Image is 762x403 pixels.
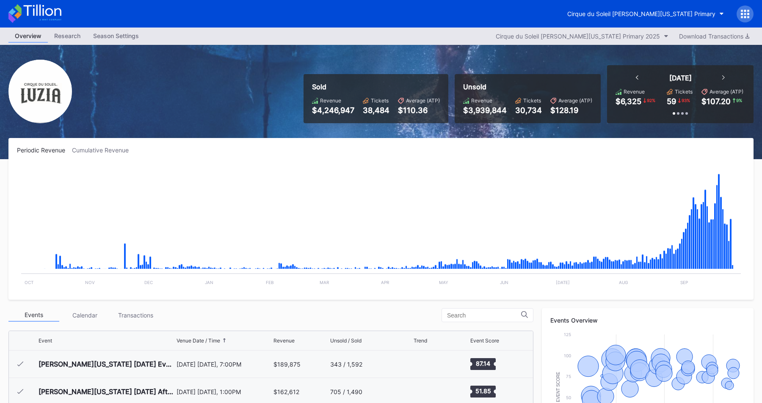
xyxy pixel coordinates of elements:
[556,372,560,402] text: Event Score
[205,280,213,285] text: Jan
[371,97,389,104] div: Tickets
[675,88,693,95] div: Tickets
[679,33,749,40] div: Download Transactions
[669,74,692,82] div: [DATE]
[646,97,656,104] div: 92 %
[398,106,440,115] div: $110.36
[39,387,174,396] div: [PERSON_NAME][US_STATE] [DATE] Afternoon
[8,30,48,43] a: Overview
[363,106,389,115] div: 38,484
[523,97,541,104] div: Tickets
[470,337,499,344] div: Event Score
[72,146,135,154] div: Cumulative Revenue
[177,337,220,344] div: Venue Date / Time
[312,83,440,91] div: Sold
[414,337,427,344] div: Trend
[561,6,730,22] button: Cirque du Soleil [PERSON_NAME][US_STATE] Primary
[273,337,295,344] div: Revenue
[330,337,362,344] div: Unsold / Sold
[320,280,329,285] text: Mar
[675,30,754,42] button: Download Transactions
[85,280,95,285] text: Nov
[406,97,440,104] div: Average (ATP)
[680,280,688,285] text: Sep
[17,164,745,291] svg: Chart title
[471,97,492,104] div: Revenue
[177,388,272,395] div: [DATE] [DATE], 1:00PM
[463,106,507,115] div: $3,939,844
[616,97,641,106] div: $6,325
[558,97,592,104] div: Average (ATP)
[564,353,571,358] text: 100
[476,360,490,367] text: 87.14
[710,88,743,95] div: Average (ATP)
[463,83,592,91] div: Unsold
[17,146,72,154] div: Periodic Revenue
[110,309,161,322] div: Transactions
[550,317,745,324] div: Events Overview
[475,387,491,395] text: 51.85
[266,280,274,285] text: Feb
[567,10,715,17] div: Cirque du Soleil [PERSON_NAME][US_STATE] Primary
[566,395,571,400] text: 50
[447,312,521,319] input: Search
[515,106,542,115] div: 30,734
[8,309,59,322] div: Events
[624,88,645,95] div: Revenue
[87,30,145,43] a: Season Settings
[439,280,448,285] text: May
[330,388,362,395] div: 705 / 1,490
[414,381,439,402] svg: Chart title
[550,106,592,115] div: $128.19
[273,388,299,395] div: $162,612
[330,361,362,368] div: 343 / 1,592
[312,106,354,115] div: $4,246,947
[667,97,676,106] div: 59
[414,353,439,375] svg: Chart title
[59,309,110,322] div: Calendar
[273,361,301,368] div: $189,875
[701,97,731,106] div: $107.20
[39,360,174,368] div: [PERSON_NAME][US_STATE] [DATE] Evening
[87,30,145,42] div: Season Settings
[496,33,660,40] div: Cirque du Soleil [PERSON_NAME][US_STATE] Primary 2025
[381,280,389,285] text: Apr
[491,30,673,42] button: Cirque du Soleil [PERSON_NAME][US_STATE] Primary 2025
[8,60,72,123] img: Cirque_du_Soleil_LUZIA_Washington_Primary.png
[500,280,508,285] text: Jun
[48,30,87,43] a: Research
[144,280,153,285] text: Dec
[25,280,33,285] text: Oct
[735,97,743,104] div: 9 %
[39,337,52,344] div: Event
[320,97,341,104] div: Revenue
[48,30,87,42] div: Research
[177,361,272,368] div: [DATE] [DATE], 7:00PM
[681,97,691,104] div: 93 %
[619,280,628,285] text: Aug
[564,332,571,337] text: 125
[566,374,571,379] text: 75
[556,280,570,285] text: [DATE]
